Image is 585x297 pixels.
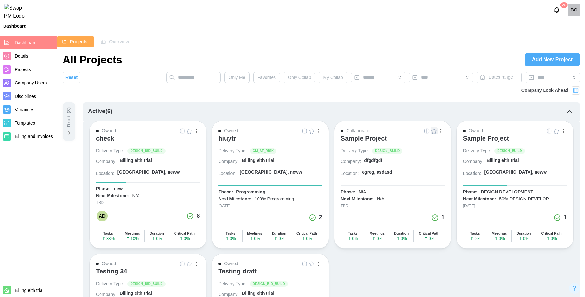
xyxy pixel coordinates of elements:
div: hiuytr [218,134,236,142]
button: Grid Icon [546,127,553,134]
div: [DATE] [463,203,567,209]
div: Delivery Type: [218,148,246,154]
div: Owned [224,127,238,134]
div: Delivery Type: [218,281,246,287]
span: 0 % [371,236,382,241]
div: Company Look Ahead [521,87,568,94]
span: Only Collab [288,72,311,83]
div: Next Milestone: [218,196,251,202]
img: Grid Icon [302,128,307,134]
span: Details [15,54,28,59]
img: Empty Star [309,128,314,134]
span: 10 % [126,236,139,241]
div: TBD [341,203,445,209]
a: hiuytr [218,134,322,148]
div: Meetings [125,231,140,235]
button: Grid Icon [301,260,308,267]
a: Billing eith trial [487,157,567,166]
span: 0 % [274,236,284,241]
div: Phase: [341,189,356,195]
a: Testing 34 [96,267,200,281]
span: 0 % [469,236,480,241]
span: My Collab [323,72,343,83]
span: Billing and Invoices [15,134,53,139]
div: Testing draft [218,267,257,275]
div: 50% DESIGN DEVELOP... [499,196,552,202]
button: Grid Icon [179,260,186,267]
span: 0 % [225,236,236,241]
span: 0 % [249,236,260,241]
span: Company Users [15,80,47,85]
div: 20 [560,2,567,8]
div: Sample Project [463,134,509,142]
div: 2 [319,213,322,222]
div: AD [97,211,108,221]
div: Next Milestone: [96,193,129,199]
button: Reset [63,72,80,83]
a: Billing eith trial [242,157,322,166]
button: Only Collab [284,72,315,83]
div: Owned [102,127,116,134]
a: dfgdfgdf [364,157,444,166]
div: Duration [149,231,164,235]
span: Projects [15,67,31,72]
div: check [96,134,114,142]
div: Owned [469,127,483,134]
img: Grid Icon [424,128,430,134]
span: Reset [65,72,78,83]
div: Duration [394,231,409,235]
div: Delivery Type: [341,148,369,154]
div: Critical Path [296,231,317,235]
div: 1 [564,213,567,222]
img: Empty Star [187,128,192,134]
div: Location: [218,170,236,177]
button: Empty Star [308,127,315,134]
div: Dashboard [3,24,26,28]
div: Company: [218,158,239,165]
div: N/A [132,193,139,199]
div: Owned [224,260,238,267]
div: Critical Path [174,231,195,235]
div: Billing eith trial [120,157,152,164]
span: CM_AT_RISK [253,148,274,154]
button: Only Me [224,72,249,83]
span: Billing eith trial [15,288,43,293]
span: 0 % [518,236,529,241]
img: Empty Star [187,261,192,266]
button: Empty Star [186,127,193,134]
div: Billing eith trial [242,157,274,164]
div: Critical Path [541,231,562,235]
span: DESIGN_BID_BUILD [130,281,162,286]
div: 1 [441,213,445,222]
div: N/A [377,196,384,202]
span: Projects [70,36,87,47]
button: Grid Icon [179,127,186,134]
span: DESIGN_BID_BUILD [130,148,162,154]
span: 0 % [494,236,505,241]
a: Billing check [568,4,580,16]
img: Grid Icon [302,261,307,266]
img: Grid Icon [180,261,185,266]
span: 0 % [301,236,312,241]
img: Grid Icon [180,128,185,134]
a: Grid Icon [301,127,308,134]
div: Tasks [470,231,480,235]
span: DESIGN_BUILD [375,148,400,154]
div: Duration [272,231,286,235]
div: 8 [197,212,200,221]
div: Delivery Type: [463,148,491,154]
div: Delivery Type: [96,148,124,154]
div: Location: [341,170,359,177]
span: 33 % [101,236,115,241]
button: My Collab [319,72,347,83]
div: TBD [96,200,200,206]
div: Phase: [96,186,111,192]
span: Templates [15,120,35,126]
span: Favorites [258,72,276,83]
div: Billing eith trial [487,157,519,164]
span: DESIGN_BID_BUILD [253,281,285,286]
